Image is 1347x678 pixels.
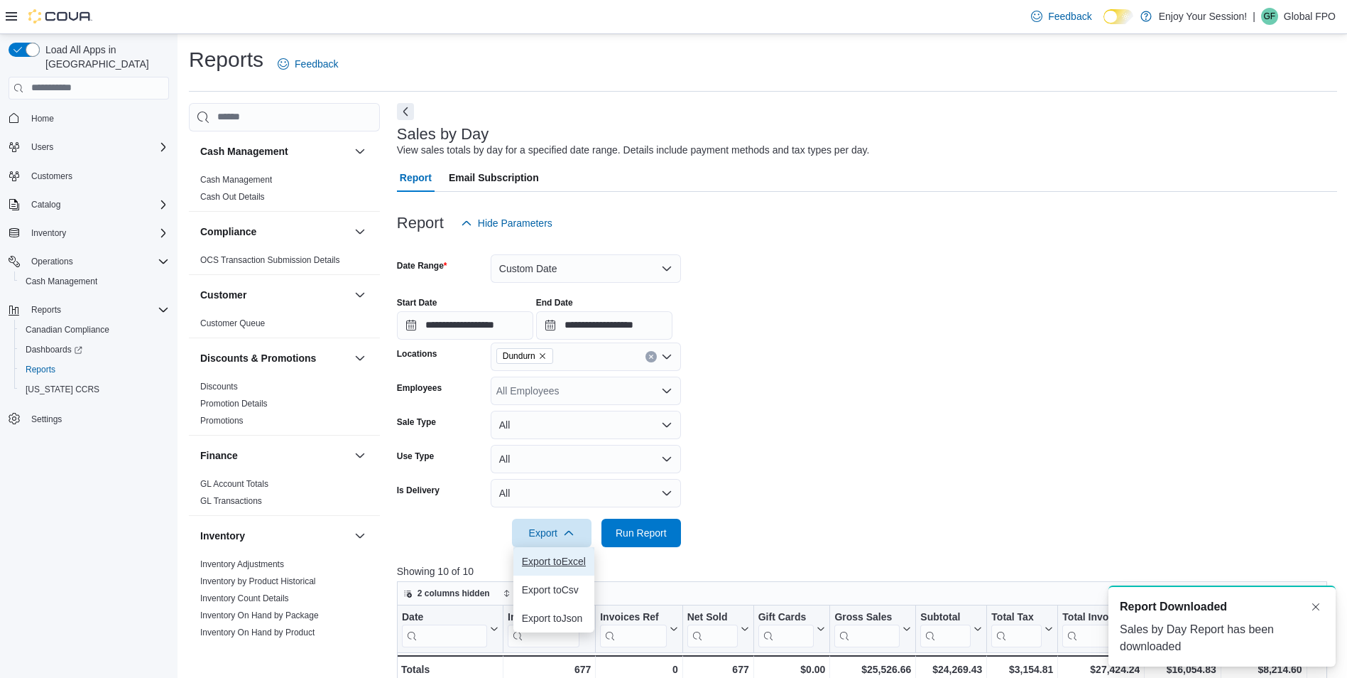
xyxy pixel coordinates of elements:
[522,613,586,624] span: Export to Json
[31,227,66,239] span: Inventory
[351,223,369,240] button: Compliance
[418,588,490,599] span: 2 columns hidden
[397,564,1337,579] p: Showing 10 of 10
[20,341,169,358] span: Dashboards
[1159,8,1248,25] p: Enjoy Your Session!
[351,447,369,464] button: Finance
[26,196,66,213] button: Catalog
[26,409,169,427] span: Settings
[1120,621,1324,655] div: Sales by Day Report has been downloaded
[661,385,672,397] button: Open list of options
[3,223,175,243] button: Inventory
[200,416,244,426] a: Promotions
[758,610,814,624] div: Gift Cards
[455,209,558,237] button: Hide Parameters
[40,43,169,71] span: Load All Apps in [GEOGRAPHIC_DATA]
[9,102,169,466] nav: Complex example
[31,113,54,124] span: Home
[26,301,67,318] button: Reports
[26,110,60,127] a: Home
[20,273,169,290] span: Cash Management
[491,479,681,507] button: All
[200,496,262,506] a: GL Transactions
[14,320,175,340] button: Canadian Compliance
[200,351,349,365] button: Discounts & Promotions
[1048,9,1091,23] span: Feedback
[513,604,594,633] button: Export toJson
[1264,8,1276,25] span: GF
[200,559,284,569] a: Inventory Adjustments
[536,297,573,308] label: End Date
[600,610,666,624] div: Invoices Ref
[3,195,175,215] button: Catalog
[14,360,175,380] button: Reports
[31,141,53,153] span: Users
[20,341,88,358] a: Dashboards
[200,255,340,265] a: OCS Transaction Submission Details
[200,529,245,543] h3: Inventory
[200,174,272,185] span: Cash Management
[616,526,667,540] span: Run Report
[200,191,265,203] span: Cash Out Details
[920,610,971,647] div: Subtotal
[200,610,319,620] a: Inventory On Hand by Package
[402,610,487,647] div: Date
[508,610,591,647] button: Invoices Sold
[397,215,444,232] h3: Report
[200,529,349,543] button: Inventory
[1261,8,1278,25] div: Global FPO
[14,271,175,291] button: Cash Management
[20,361,61,378] a: Reports
[26,109,169,127] span: Home
[397,143,870,158] div: View sales totals by day for a specified date range. Details include payment methods and tax type...
[600,610,666,647] div: Invoices Ref
[200,192,265,202] a: Cash Out Details
[3,408,175,429] button: Settings
[26,301,169,318] span: Reports
[513,547,594,576] button: Export toExcel
[758,610,825,647] button: Gift Cards
[834,610,900,624] div: Gross Sales
[503,349,535,363] span: Dundurn
[31,256,73,267] span: Operations
[200,628,315,637] a: Inventory On Hand by Product
[200,415,244,426] span: Promotions
[512,519,591,547] button: Export
[601,519,681,547] button: Run Report
[536,311,672,340] input: Press the down key to open a popover containing a calendar.
[3,108,175,129] button: Home
[200,144,349,158] button: Cash Management
[31,199,60,210] span: Catalog
[397,260,447,271] label: Date Range
[397,103,414,120] button: Next
[920,610,982,647] button: Subtotal
[200,175,272,185] a: Cash Management
[834,610,900,647] div: Gross Sales
[189,45,263,74] h1: Reports
[200,351,316,365] h3: Discounts & Promotions
[200,593,289,604] span: Inventory Count Details
[200,559,284,570] span: Inventory Adjustments
[3,252,175,271] button: Operations
[758,610,814,647] div: Gift Card Sales
[1284,8,1336,25] p: Global FPO
[200,382,238,392] a: Discounts
[496,348,553,364] span: Dundurn
[513,576,594,604] button: Export toCsv
[20,273,103,290] a: Cash Management
[189,315,380,338] div: Customer
[1025,2,1097,31] a: Feedback
[26,344,82,355] span: Dashboards
[351,350,369,367] button: Discounts & Promotions
[200,318,265,328] a: Customer Queue
[758,661,825,678] div: $0.00
[272,50,344,78] a: Feedback
[200,225,349,239] button: Compliance
[351,143,369,160] button: Cash Management
[398,585,496,602] button: 2 columns hidden
[400,163,432,192] span: Report
[200,398,268,409] span: Promotion Details
[600,610,677,647] button: Invoices Ref
[200,144,288,158] h3: Cash Management
[20,321,169,338] span: Canadian Compliance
